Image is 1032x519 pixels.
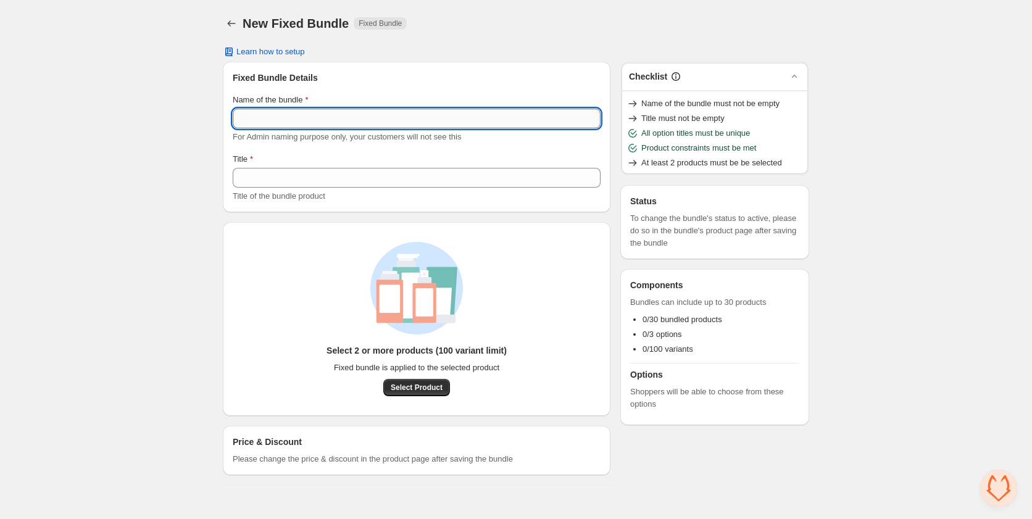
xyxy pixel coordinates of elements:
[641,112,725,125] span: Title must not be empty
[630,212,799,249] span: To change the bundle's status to active, please do so in the bundle's product page after saving t...
[233,436,302,448] h3: Price & Discount
[630,195,799,207] h3: Status
[630,386,799,410] span: Shoppers will be able to choose from these options
[243,16,349,31] h1: New Fixed Bundle
[233,453,513,465] span: Please change the price & discount in the product page after saving the bundle
[630,279,683,291] h3: Components
[641,127,750,139] span: All option titles must be unique
[327,344,507,357] h3: Select 2 or more products (100 variant limit)
[643,315,722,324] span: 0/30 bundled products
[980,470,1017,507] div: 开放式聊天
[233,72,601,84] h3: Fixed Bundle Details
[641,142,756,154] span: Product constraints must be met
[641,98,780,110] span: Name of the bundle must not be empty
[630,368,799,381] h3: Options
[233,132,461,141] span: For Admin naming purpose only, your customers will not see this
[383,379,450,396] button: Select Product
[223,15,240,32] button: Back
[233,94,309,106] label: Name of the bundle
[233,191,325,201] span: Title of the bundle product
[643,330,682,339] span: 0/3 options
[391,383,443,392] span: Select Product
[629,70,667,83] h3: Checklist
[215,43,312,60] button: Learn how to setup
[630,296,799,309] span: Bundles can include up to 30 products
[359,19,402,28] span: Fixed Bundle
[643,344,693,354] span: 0/100 variants
[233,153,253,165] label: Title
[641,157,782,169] span: At least 2 products must be be selected
[334,362,499,374] span: Fixed bundle is applied to the selected product
[236,47,305,57] span: Learn how to setup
